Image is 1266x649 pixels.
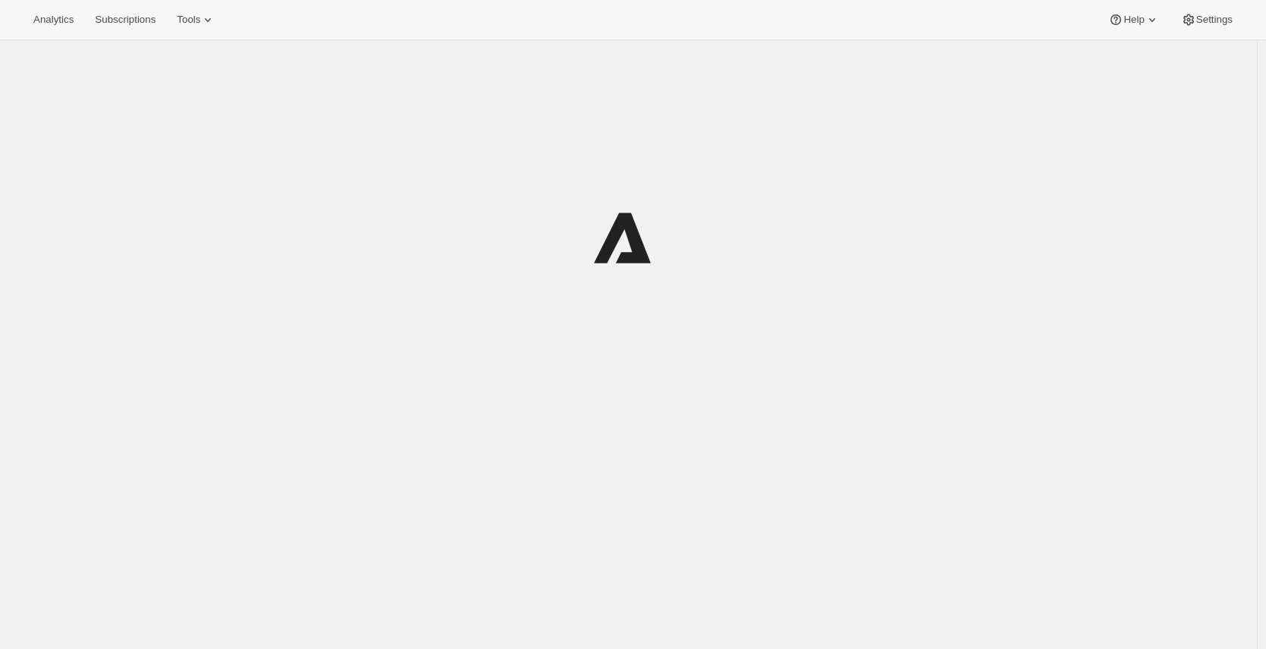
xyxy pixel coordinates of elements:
[1172,9,1242,30] button: Settings
[95,14,156,26] span: Subscriptions
[177,14,200,26] span: Tools
[1099,9,1168,30] button: Help
[1196,14,1233,26] span: Settings
[33,14,74,26] span: Analytics
[168,9,225,30] button: Tools
[1123,14,1144,26] span: Help
[86,9,165,30] button: Subscriptions
[24,9,83,30] button: Analytics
